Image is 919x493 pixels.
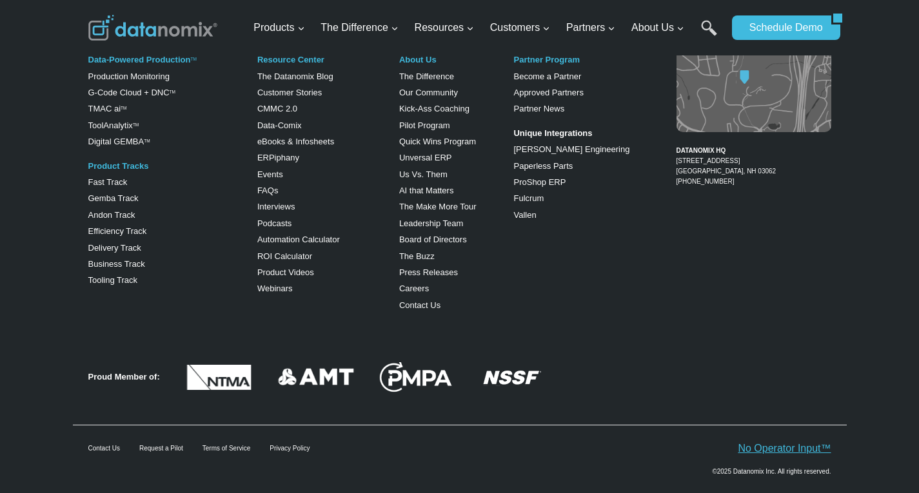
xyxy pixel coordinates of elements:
[144,139,150,143] sup: TM
[257,169,283,179] a: Events
[133,122,139,127] a: TM
[712,469,831,475] p: ©2025 Datanomix Inc. All rights reserved.
[88,88,175,97] a: G-Code Cloud + DNCTM
[399,55,437,64] a: About Us
[257,72,333,81] a: The Datanomix Blog
[88,55,191,64] a: Data-Powered Production
[88,177,128,187] a: Fast Track
[399,284,429,293] a: Careers
[399,202,477,211] a: The Make More Tour
[513,72,581,81] a: Become a Partner
[399,267,458,277] a: Press Releases
[257,55,324,64] a: Resource Center
[88,161,149,171] a: Product Tracks
[257,104,297,113] a: CMMC 2.0
[257,218,292,228] a: Podcasts
[399,153,452,162] a: Unversal ERP
[139,445,183,452] a: Request a Pilot
[257,88,322,97] a: Customer Stories
[321,19,399,36] span: The Difference
[88,72,170,81] a: Production Monitoring
[513,55,580,64] a: Partner Program
[253,19,304,36] span: Products
[257,267,314,277] a: Product Videos
[701,20,717,49] a: Search
[290,159,340,171] span: State/Region
[88,193,139,203] a: Gemba Track
[270,445,310,452] a: Privacy Policy
[677,147,726,154] strong: DATANOMIX HQ
[257,251,312,261] a: ROI Calculator
[144,287,164,296] a: Terms
[738,443,831,454] a: No Operator Input™
[248,7,726,49] nav: Primary Navigation
[513,177,566,187] a: ProShop ERP
[732,15,831,40] a: Schedule Demo
[203,445,250,452] a: Terms of Service
[88,121,133,130] a: ToolAnalytix
[513,88,583,97] a: Approved Partners
[415,19,474,36] span: Resources
[399,137,476,146] a: Quick Wins Program
[88,137,150,146] a: Digital GEMBATM
[190,57,196,61] a: TM
[257,186,279,195] a: FAQs
[399,169,448,179] a: Us Vs. Them
[175,287,217,296] a: Privacy Policy
[88,259,145,269] a: Business Track
[121,106,126,110] sup: TM
[566,19,615,36] span: Partners
[88,445,120,452] a: Contact Us
[490,19,550,36] span: Customers
[88,15,217,41] img: Datanomix
[513,210,536,220] a: Vallen
[257,153,299,162] a: ERPiphany
[399,300,440,310] a: Contact Us
[399,235,467,244] a: Board of Directors
[513,144,629,154] a: [PERSON_NAME] Engineering
[513,193,544,203] a: Fulcrum
[399,218,464,228] a: Leadership Team
[677,35,831,132] img: Datanomix map image
[88,275,138,285] a: Tooling Track
[88,104,127,113] a: TMAC aiTM
[513,128,592,138] strong: Unique Integrations
[88,243,141,253] a: Delivery Track
[631,19,684,36] span: About Us
[88,372,160,382] strong: Proud Member of:
[257,235,340,244] a: Automation Calculator
[88,226,147,236] a: Efficiency Track
[513,104,564,113] a: Partner News
[513,161,573,171] a: Paperless Parts
[399,121,450,130] a: Pilot Program
[677,135,831,187] figcaption: [PHONE_NUMBER]
[257,137,334,146] a: eBooks & Infosheets
[257,202,295,211] a: Interviews
[257,121,302,130] a: Data-Comix
[399,88,458,97] a: Our Community
[399,186,454,195] a: AI that Matters
[290,53,348,65] span: Phone number
[399,251,435,261] a: The Buzz
[290,1,331,12] span: Last Name
[399,104,469,113] a: Kick-Ass Coaching
[170,90,175,94] sup: TM
[677,157,776,175] a: [STREET_ADDRESS][GEOGRAPHIC_DATA], NH 03062
[257,284,293,293] a: Webinars
[88,210,135,220] a: Andon Track
[399,72,454,81] a: The Difference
